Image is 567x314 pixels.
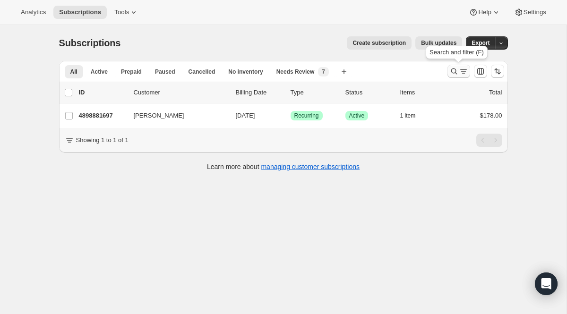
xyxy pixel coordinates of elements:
[466,36,495,50] button: Export
[114,8,129,16] span: Tools
[489,88,502,97] p: Total
[79,88,126,97] p: ID
[347,36,412,50] button: Create subscription
[79,109,502,122] div: 4898881697[PERSON_NAME][DATE]SuccessRecurringSuccessActive1 item$178.00
[128,108,223,123] button: [PERSON_NAME]
[491,65,504,78] button: Sort the results
[421,39,456,47] span: Bulk updates
[294,112,319,119] span: Recurring
[261,163,360,170] a: managing customer subscriptions
[189,68,215,76] span: Cancelled
[228,68,263,76] span: No inventory
[400,88,447,97] div: Items
[79,88,502,97] div: IDCustomerBilling DateTypeStatusItemsTotal
[478,8,491,16] span: Help
[480,112,502,119] span: $178.00
[134,88,228,97] p: Customer
[336,65,352,78] button: Create new view
[121,68,142,76] span: Prepaid
[415,36,462,50] button: Bulk updates
[59,8,101,16] span: Subscriptions
[79,111,126,120] p: 4898881697
[322,68,325,76] span: 7
[21,8,46,16] span: Analytics
[400,112,416,119] span: 1 item
[349,112,365,119] span: Active
[508,6,552,19] button: Settings
[463,6,506,19] button: Help
[291,88,338,97] div: Type
[236,88,283,97] p: Billing Date
[524,8,546,16] span: Settings
[207,162,360,171] p: Learn more about
[155,68,175,76] span: Paused
[236,112,255,119] span: [DATE]
[15,6,52,19] button: Analytics
[276,68,315,76] span: Needs Review
[70,68,77,76] span: All
[447,65,470,78] button: Search and filter results
[535,272,558,295] div: Open Intercom Messenger
[345,88,393,97] p: Status
[76,136,129,145] p: Showing 1 to 1 of 1
[134,111,184,120] span: [PERSON_NAME]
[109,6,144,19] button: Tools
[59,38,121,48] span: Subscriptions
[91,68,108,76] span: Active
[474,65,487,78] button: Customize table column order and visibility
[53,6,107,19] button: Subscriptions
[352,39,406,47] span: Create subscription
[400,109,426,122] button: 1 item
[476,134,502,147] nav: Pagination
[472,39,490,47] span: Export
